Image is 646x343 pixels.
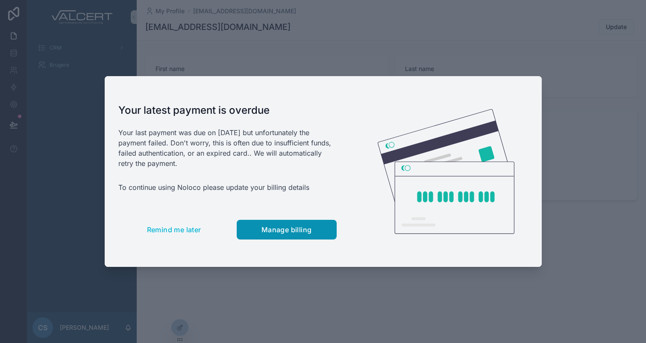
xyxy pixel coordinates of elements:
span: Manage billing [261,225,312,234]
p: Your last payment was due on [DATE] but unfortunately the payment failed. Don't worry, this is of... [118,127,337,169]
img: Credit card illustration [378,109,514,234]
p: To continue using Noloco please update your billing details [118,182,337,192]
span: Remind me later [147,225,201,234]
button: Manage billing [237,220,337,240]
button: Remind me later [118,220,230,240]
h1: Your latest payment is overdue [118,103,337,117]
